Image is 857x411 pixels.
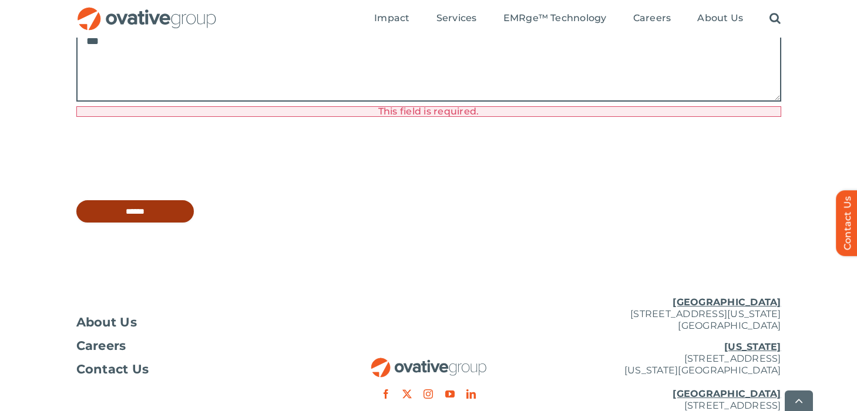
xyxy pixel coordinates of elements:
a: Careers [633,12,671,25]
span: Careers [76,340,126,352]
a: Impact [374,12,409,25]
iframe: reCAPTCHA [76,140,255,186]
a: linkedin [466,389,476,399]
span: Careers [633,12,671,24]
div: This field is required. [76,106,781,117]
a: youtube [445,389,455,399]
a: Contact Us [76,363,311,375]
nav: Footer Menu [76,316,311,375]
a: OG_Full_horizontal_RGB [370,356,488,368]
span: Services [436,12,477,24]
a: About Us [76,316,311,328]
a: Services [436,12,477,25]
a: Careers [76,340,311,352]
span: About Us [697,12,743,24]
span: Impact [374,12,409,24]
a: OG_Full_horizontal_RGB [76,6,217,17]
p: [STREET_ADDRESS][US_STATE] [GEOGRAPHIC_DATA] [546,297,781,332]
span: EMRge™ Technology [503,12,607,24]
u: [GEOGRAPHIC_DATA] [673,297,781,308]
a: twitter [402,389,412,399]
span: About Us [76,316,137,328]
a: About Us [697,12,743,25]
u: [GEOGRAPHIC_DATA] [673,388,781,399]
span: Contact Us [76,363,149,375]
u: [US_STATE] [724,341,781,352]
a: instagram [424,389,433,399]
a: facebook [381,389,391,399]
a: EMRge™ Technology [503,12,607,25]
a: Search [769,12,781,25]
